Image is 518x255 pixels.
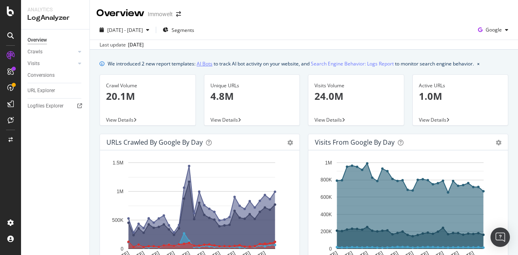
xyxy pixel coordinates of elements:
a: Overview [28,36,84,44]
a: Search Engine Behavior: Logs Report [311,59,394,68]
div: URL Explorer [28,86,55,95]
text: 1M [325,160,332,166]
button: Segments [159,23,197,36]
div: gear [496,140,501,145]
div: URLs Crawled by Google by day [106,138,203,146]
text: 600K [321,194,332,200]
p: 1.0M [419,89,502,103]
a: Logfiles Explorer [28,102,84,110]
span: Segments [172,27,194,34]
div: We introduced 2 new report templates: to track AI bot activity on your website, and to monitor se... [108,59,474,68]
div: Overview [28,36,47,44]
div: Overview [96,6,144,20]
div: gear [287,140,293,145]
a: Conversions [28,71,84,80]
div: Open Intercom Messenger [490,228,510,247]
text: 0 [329,246,332,252]
text: 1M [117,189,123,194]
a: Crawls [28,48,76,56]
div: Active URLs [419,82,502,89]
text: 400K [321,212,332,217]
text: 200K [321,229,332,234]
text: 0 [121,246,123,252]
button: Google [475,23,512,36]
div: Crawl Volume [106,82,189,89]
a: Visits [28,59,76,68]
div: LogAnalyzer [28,13,83,23]
span: Google [486,26,502,33]
span: View Details [210,116,238,123]
p: 4.8M [210,89,294,103]
a: AI Bots [197,59,212,68]
button: [DATE] - [DATE] [96,23,153,36]
div: Visits Volume [314,82,398,89]
div: Last update [100,41,144,48]
div: Immowelt [148,10,173,18]
span: View Details [314,116,342,123]
div: Visits [28,59,40,68]
text: 800K [321,177,332,183]
div: Analytics [28,6,83,13]
span: View Details [106,116,134,123]
p: 20.1M [106,89,189,103]
text: 500K [112,217,123,223]
button: close banner [475,58,482,70]
a: URL Explorer [28,86,84,95]
text: 1.5M [113,160,123,166]
div: Logfiles Explorer [28,102,64,110]
span: [DATE] - [DATE] [107,27,143,34]
div: Conversions [28,71,55,80]
div: Unique URLs [210,82,294,89]
div: Crawls [28,48,42,56]
div: info banner [100,59,508,68]
p: 24.0M [314,89,398,103]
span: View Details [419,116,446,123]
div: [DATE] [128,41,144,48]
div: Visits from Google by day [315,138,395,146]
div: arrow-right-arrow-left [176,11,181,17]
